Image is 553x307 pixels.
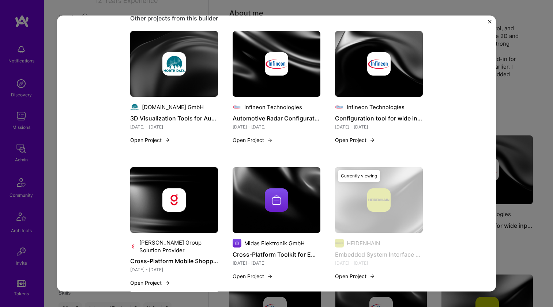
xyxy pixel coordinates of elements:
[369,137,375,143] img: arrow-right
[335,272,375,280] button: Open Project
[338,170,380,182] div: Currently viewing
[162,188,186,212] img: Company logo
[335,167,423,233] img: cover
[165,137,170,143] img: arrow-right
[233,123,320,131] div: [DATE] - [DATE]
[335,103,344,111] img: Company logo
[233,103,241,111] img: Company logo
[130,266,218,273] div: [DATE] - [DATE]
[267,137,273,143] img: arrow-right
[130,167,218,233] img: cover
[233,259,320,267] div: [DATE] - [DATE]
[139,239,218,254] div: [PERSON_NAME] Group Solution Provider
[335,123,423,131] div: [DATE] - [DATE]
[130,136,170,144] button: Open Project
[369,273,375,279] img: arrow-right
[165,280,170,285] img: arrow-right
[130,31,218,97] img: cover
[233,31,320,97] img: cover
[130,242,136,251] img: Company logo
[130,114,218,123] h4: 3D Visualization Tools for Automotive
[130,103,139,111] img: Company logo
[130,123,218,131] div: [DATE] - [DATE]
[233,136,273,144] button: Open Project
[162,52,186,76] img: Company logo
[130,279,170,287] button: Open Project
[265,188,288,212] img: Company logo
[265,52,288,76] img: Company logo
[233,250,320,259] h4: Cross-Platform Toolkit for Embedded Systems
[233,114,320,123] h4: Automotive Radar Configuration Tool
[130,256,218,266] h4: Cross-Platform Mobile Shopping Framework
[335,136,375,144] button: Open Project
[233,239,241,247] img: Company logo
[244,103,302,111] div: Infineon Technologies
[488,20,492,27] button: Close
[335,114,423,123] h4: Configuration tool for wide input voltage monitoring systems
[233,272,273,280] button: Open Project
[130,15,423,22] div: Other projects from this builder
[142,103,204,111] div: [DOMAIN_NAME] GmbH
[347,103,405,111] div: Infineon Technologies
[233,167,320,233] img: cover
[335,31,423,97] img: cover
[367,52,391,76] img: Company logo
[267,273,273,279] img: arrow-right
[244,239,305,247] div: Midas Elektronik GmbH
